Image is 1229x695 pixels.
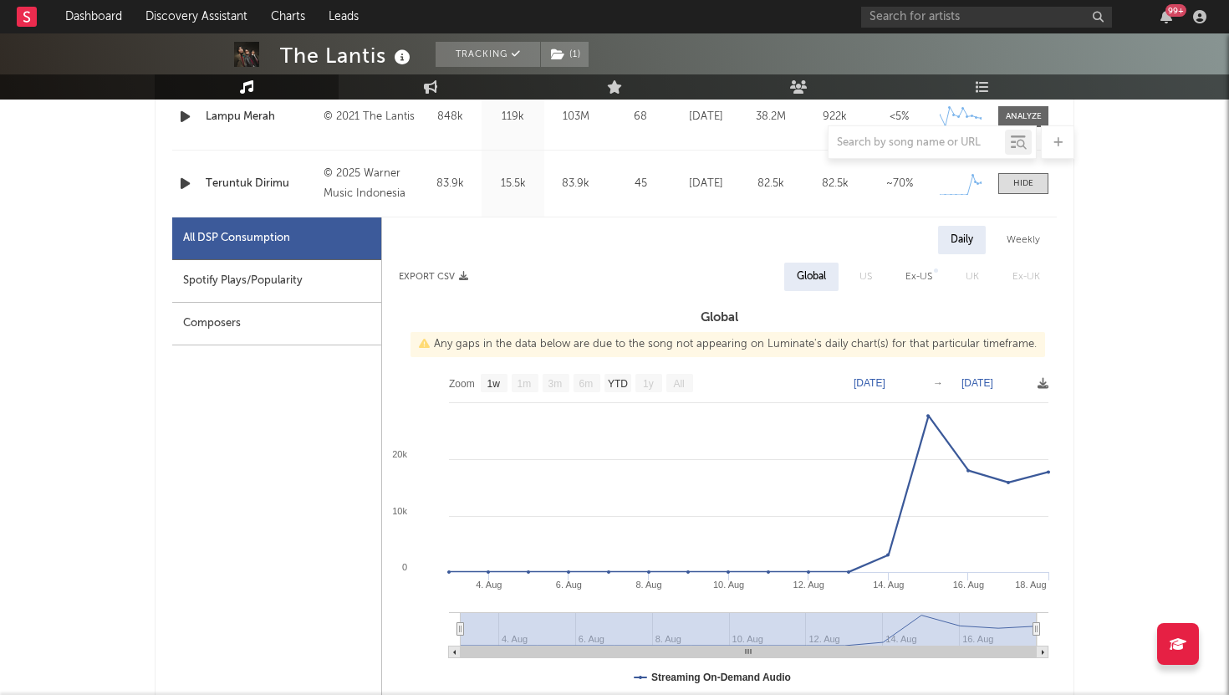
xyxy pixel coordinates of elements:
[541,42,589,67] button: (1)
[206,109,315,125] a: Lampu Merah
[611,176,670,192] div: 45
[1165,4,1186,17] div: 99 +
[402,562,407,572] text: 0
[579,378,594,390] text: 6m
[399,272,468,282] button: Export CSV
[382,308,1057,328] h3: Global
[172,260,381,303] div: Spotify Plays/Popularity
[961,377,993,389] text: [DATE]
[280,42,415,69] div: The Lantis
[871,176,927,192] div: ~ 70 %
[518,378,532,390] text: 1m
[807,109,863,125] div: 922k
[713,580,744,590] text: 10. Aug
[953,580,984,590] text: 16. Aug
[449,378,475,390] text: Zoom
[486,176,540,192] div: 15.5k
[324,107,415,127] div: © 2021 The Lantis
[643,378,654,390] text: 1y
[1160,10,1172,23] button: 99+
[183,228,290,248] div: All DSP Consumption
[797,267,826,287] div: Global
[861,7,1112,28] input: Search for artists
[324,164,415,204] div: © 2025 Warner Music Indonesia
[172,303,381,345] div: Composers
[608,378,628,390] text: YTD
[540,42,589,67] span: ( 1 )
[793,580,824,590] text: 12. Aug
[548,378,563,390] text: 3m
[436,42,540,67] button: Tracking
[673,378,684,390] text: All
[172,217,381,260] div: All DSP Consumption
[392,506,407,516] text: 10k
[423,176,477,192] div: 83.9k
[742,109,798,125] div: 38.2M
[392,449,407,459] text: 20k
[871,109,927,125] div: <5%
[423,109,477,125] div: 848k
[678,109,734,125] div: [DATE]
[807,176,863,192] div: 82.5k
[938,226,986,254] div: Daily
[635,580,661,590] text: 8. Aug
[854,377,885,389] text: [DATE]
[548,176,603,192] div: 83.9k
[411,332,1045,357] div: Any gaps in the data below are due to the song not appearing on Luminate's daily chart(s) for tha...
[742,176,798,192] div: 82.5k
[905,267,932,287] div: Ex-US
[933,377,943,389] text: →
[611,109,670,125] div: 68
[556,580,582,590] text: 6. Aug
[1015,580,1046,590] text: 18. Aug
[651,672,791,683] text: Streaming On-Demand Audio
[476,580,502,590] text: 4. Aug
[873,580,904,590] text: 14. Aug
[487,378,501,390] text: 1w
[994,226,1053,254] div: Weekly
[206,176,315,192] a: Teruntuk Dirimu
[829,136,1005,150] input: Search by song name or URL
[486,109,540,125] div: 119k
[548,109,603,125] div: 103M
[678,176,734,192] div: [DATE]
